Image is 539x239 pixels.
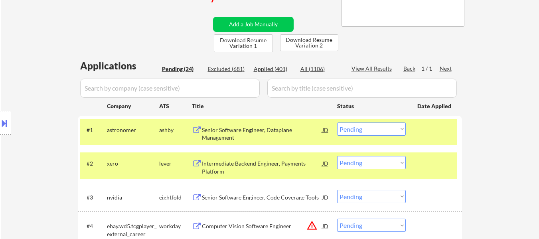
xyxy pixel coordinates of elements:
[213,17,294,32] button: Add a Job Manually
[87,222,101,230] div: #4
[87,194,101,201] div: #3
[192,102,330,110] div: Title
[202,194,322,201] div: Senior Software Engineer, Code Coverage Tools
[159,222,192,230] div: workday
[208,65,248,73] div: Excluded (681)
[403,65,416,73] div: Back
[162,65,202,73] div: Pending (24)
[322,219,330,233] div: JD
[421,65,440,73] div: 1 / 1
[254,65,294,73] div: Applied (401)
[280,34,338,51] button: Download Resume Variation 2
[107,222,159,238] div: ebay.wd5.tcgplayer_external_career
[306,220,318,231] button: warning_amber
[159,194,192,201] div: eightfold
[202,222,322,230] div: Computer Vision Software Engineer
[159,102,192,110] div: ATS
[322,122,330,137] div: JD
[159,126,192,134] div: ashby
[300,65,340,73] div: All (1106)
[351,65,394,73] div: View All Results
[440,65,452,73] div: Next
[202,160,322,175] div: Intermediate Backend Engineer, Payments Platform
[107,194,159,201] div: nvidia
[417,102,452,110] div: Date Applied
[322,156,330,170] div: JD
[214,34,273,52] button: Download Resume Variation 1
[337,99,406,113] div: Status
[159,160,192,168] div: lever
[322,190,330,204] div: JD
[80,79,260,98] input: Search by company (case sensitive)
[202,126,322,142] div: Senior Software Engineer, Dataplane Management
[267,79,457,98] input: Search by title (case sensitive)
